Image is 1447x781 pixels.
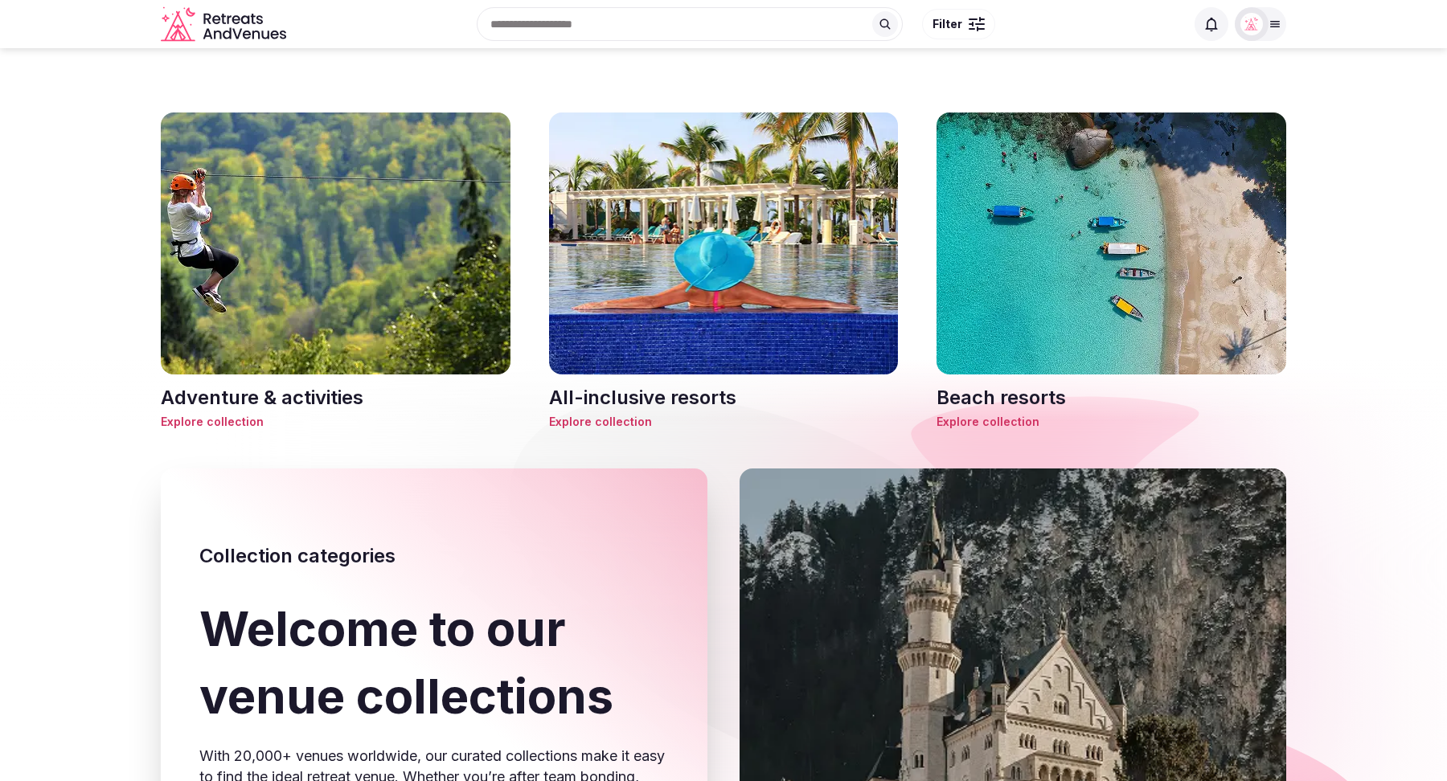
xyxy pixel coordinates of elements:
span: Explore collection [937,414,1286,430]
img: Adventure & activities [161,112,510,374]
svg: Retreats and Venues company logo [161,6,289,43]
span: Explore collection [549,414,899,430]
img: Matt Grant Oakes [1240,13,1263,35]
h1: Welcome to our venue collections [199,595,669,730]
h3: Beach resorts [937,384,1286,411]
a: Adventure & activitiesAdventure & activitiesExplore collection [161,112,510,430]
a: Beach resortsBeach resortsExplore collection [937,112,1286,430]
h3: All-inclusive resorts [549,384,899,411]
img: All-inclusive resorts [549,112,899,374]
span: Filter [933,16,962,32]
a: Visit the homepage [161,6,289,43]
button: Filter [922,9,995,39]
h2: Collection categories [199,542,669,570]
a: All-inclusive resortsAll-inclusive resortsExplore collection [549,112,899,430]
span: Explore collection [161,414,510,430]
img: Beach resorts [937,112,1286,374]
h3: Adventure & activities [161,384,510,411]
